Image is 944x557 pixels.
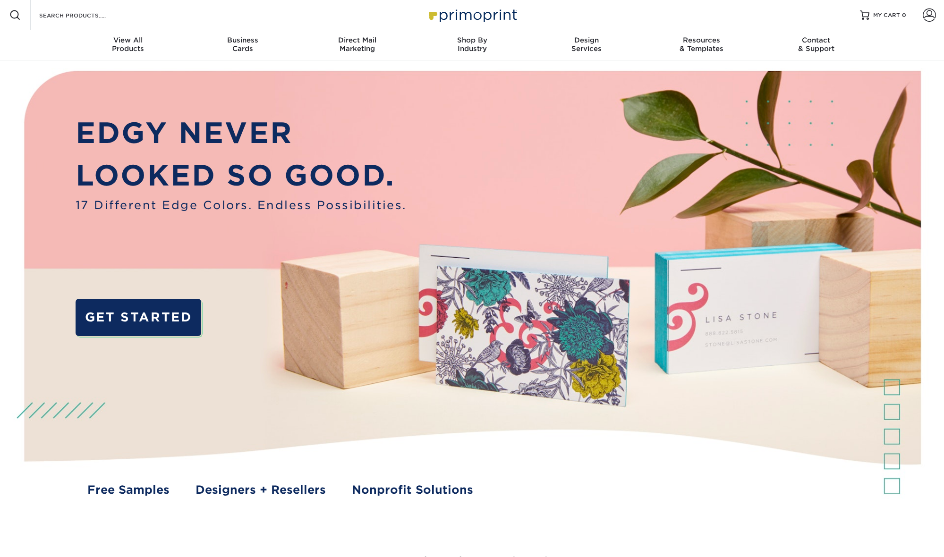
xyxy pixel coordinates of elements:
[425,5,519,25] img: Primoprint
[185,36,300,53] div: Cards
[644,36,759,53] div: & Templates
[185,30,300,60] a: BusinessCards
[415,36,529,44] span: Shop By
[185,36,300,44] span: Business
[76,112,407,154] p: EDGY NEVER
[644,30,759,60] a: Resources& Templates
[759,36,874,44] span: Contact
[76,197,407,214] span: 17 Different Edge Colors. Endless Possibilities.
[196,481,326,498] a: Designers + Resellers
[529,30,644,60] a: DesignServices
[759,30,874,60] a: Contact& Support
[873,11,900,19] span: MY CART
[644,36,759,44] span: Resources
[759,36,874,53] div: & Support
[415,36,529,53] div: Industry
[352,481,473,498] a: Nonprofit Solutions
[87,481,170,498] a: Free Samples
[76,299,202,336] a: GET STARTED
[300,36,415,53] div: Marketing
[300,30,415,60] a: Direct MailMarketing
[71,30,186,60] a: View AllProducts
[71,36,186,44] span: View All
[71,36,186,53] div: Products
[38,9,130,21] input: SEARCH PRODUCTS.....
[415,30,529,60] a: Shop ByIndustry
[529,36,644,44] span: Design
[76,154,407,197] p: LOOKED SO GOOD.
[529,36,644,53] div: Services
[902,12,906,18] span: 0
[300,36,415,44] span: Direct Mail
